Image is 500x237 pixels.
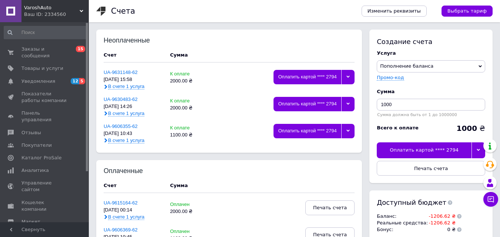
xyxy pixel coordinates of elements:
[170,71,210,77] div: К оплате
[170,132,210,138] div: 1100.00 ₴
[368,8,421,14] span: Изменить реквизиты
[21,110,68,123] span: Панель управления
[377,88,485,95] div: Сумма
[71,78,79,84] span: 12
[274,70,341,84] div: Оплатить картой **** 2794
[380,63,433,69] span: Пополнение баланса
[170,209,210,214] div: 2000.00 ₴
[104,167,152,175] div: Оплаченные
[442,6,493,17] a: Выбрать тариф
[104,182,162,189] div: Счет
[21,91,68,104] span: Показатели работы компании
[104,37,152,44] div: Неоплаченные
[170,52,188,58] div: Сумма
[104,97,138,102] a: UA-9630483-62
[79,78,85,84] span: 5
[414,166,448,171] span: Печать счета
[24,11,89,18] div: Ваш ID: 2334560
[428,213,456,220] td: -1206.62 ₴
[170,78,210,84] div: 2000.00 ₴
[104,77,162,82] div: [DATE] 15:58
[104,104,162,109] div: [DATE] 14:26
[76,46,85,52] span: 15
[377,37,485,46] div: Создание счета
[111,7,135,16] h1: Счета
[377,213,428,220] td: Баланс :
[377,142,472,158] div: Оплатить картой **** 2794
[104,70,138,75] a: UA-9631148-62
[104,207,162,213] div: [DATE] 00:14
[21,142,52,149] span: Покупатели
[377,226,428,233] td: Бонус :
[108,138,144,143] span: В счете 1 услуга
[104,200,138,206] a: UA-9615164-62
[170,182,188,189] div: Сумма
[21,180,68,193] span: Управление сайтом
[104,123,138,129] a: UA-9606355-62
[170,202,210,207] div: Оплачен
[428,226,456,233] td: 0 ₴
[456,125,485,132] div: ₴
[21,167,49,174] span: Аналитика
[21,129,41,136] span: Отзывы
[377,99,485,111] input: Введите сумму
[108,84,144,89] span: В счете 1 услуга
[377,75,404,80] label: Промо-код
[313,205,347,210] span: Печать счета
[21,155,61,161] span: Каталог ProSale
[377,161,485,176] button: Печать счета
[274,124,341,138] div: Оплатить картой **** 2794
[21,78,55,85] span: Уведомления
[274,97,341,111] div: Оплатить картой **** 2794
[21,46,68,59] span: Заказы и сообщения
[377,220,428,226] td: Реальные средства :
[377,125,419,131] div: Всего к оплате
[24,4,80,11] span: VaroshAuto
[377,50,485,57] div: Услуга
[108,111,144,116] span: В счете 1 услуга
[170,105,210,111] div: 2000.00 ₴
[377,112,485,117] div: Сумма должна быть от 1 до 1000000
[104,227,138,233] a: UA-9606369-62
[21,219,40,225] span: Маркет
[305,200,355,215] button: Печать счета
[377,198,446,207] span: Доступный бюджет
[104,52,162,58] div: Счет
[170,98,210,104] div: К оплате
[4,26,87,39] input: Поиск
[447,8,487,14] span: Выбрать тариф
[104,131,162,136] div: [DATE] 10:43
[456,124,477,133] b: 1000
[21,65,63,72] span: Товары и услуги
[362,6,427,17] a: Изменить реквизиты
[21,199,68,213] span: Кошелек компании
[170,229,210,234] div: Оплачен
[108,214,144,220] span: В счете 1 услуга
[170,125,210,131] div: К оплате
[483,192,498,207] button: Чат с покупателем
[428,220,456,226] td: -1206.62 ₴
